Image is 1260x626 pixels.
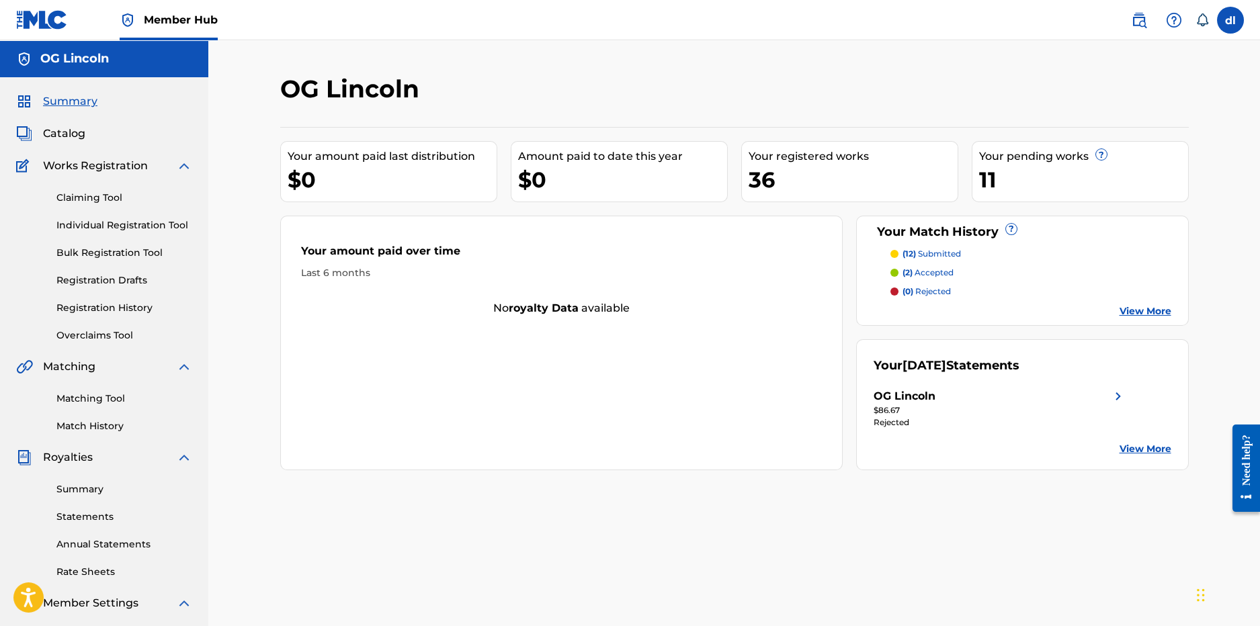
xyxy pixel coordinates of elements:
span: Catalog [43,126,85,142]
div: OG Lincoln [874,388,935,404]
span: Works Registration [43,158,148,174]
a: View More [1120,442,1171,456]
h2: OG Lincoln [280,74,426,104]
span: Member Hub [144,12,218,28]
div: Help [1161,7,1187,34]
strong: royalty data [509,302,579,314]
a: Bulk Registration Tool [56,246,192,260]
img: Royalties [16,449,32,465]
img: search [1131,12,1147,28]
div: Drag [1197,575,1205,615]
img: Top Rightsholder [120,12,136,28]
a: View More [1120,304,1171,318]
a: (12) submitted [890,248,1171,260]
img: Accounts [16,51,32,67]
div: Notifications [1195,13,1209,27]
span: Summary [43,93,97,109]
p: accepted [902,267,954,279]
iframe: Chat Widget [1193,562,1260,626]
span: [DATE] [902,358,946,373]
img: Summary [16,93,32,109]
a: Match History [56,419,192,433]
a: Registration Drafts [56,273,192,287]
img: right chevron icon [1110,388,1126,404]
img: expand [176,595,192,611]
div: Your amount paid over time [301,243,823,266]
div: Rejected [874,416,1126,429]
div: User Menu [1217,7,1244,34]
h5: OG Lincoln [40,51,109,66]
a: (0) rejected [890,285,1171,298]
a: (2) accepted [890,267,1171,279]
span: (2) [902,267,913,277]
img: expand [176,449,192,465]
a: Claiming Tool [56,191,192,205]
a: Registration History [56,301,192,315]
p: rejected [902,285,951,298]
div: $0 [288,165,497,195]
a: Matching Tool [56,392,192,406]
img: Catalog [16,126,32,142]
span: Member Settings [43,595,138,611]
div: 36 [749,165,958,195]
div: $0 [518,165,727,195]
div: $86.67 [874,404,1126,416]
span: Royalties [43,449,93,465]
div: Amount paid to date this year [518,148,727,165]
img: help [1166,12,1182,28]
a: Public Search [1126,7,1152,34]
span: (12) [902,249,916,259]
a: Statements [56,510,192,524]
img: expand [176,158,192,174]
a: SummarySummary [16,93,97,109]
div: Your amount paid last distribution [288,148,497,165]
div: Your pending works [979,148,1188,165]
a: Overclaims Tool [56,328,192,343]
img: MLC Logo [16,10,68,30]
div: 11 [979,165,1188,195]
div: Your Statements [874,357,1019,375]
iframe: Resource Center [1222,414,1260,522]
a: Annual Statements [56,537,192,551]
a: Rate Sheets [56,565,192,579]
img: Works Registration [16,158,34,174]
span: ? [1006,224,1017,234]
a: Summary [56,482,192,496]
img: Matching [16,359,33,375]
a: Individual Registration Tool [56,218,192,232]
span: Matching [43,359,95,375]
div: No available [281,300,843,316]
span: ? [1096,149,1107,160]
a: OG Lincolnright chevron icon$86.67Rejected [874,388,1126,429]
div: Last 6 months [301,266,823,280]
a: CatalogCatalog [16,126,85,142]
div: Your Match History [874,223,1171,241]
p: submitted [902,248,961,260]
div: Your registered works [749,148,958,165]
img: expand [176,359,192,375]
span: (0) [902,286,913,296]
